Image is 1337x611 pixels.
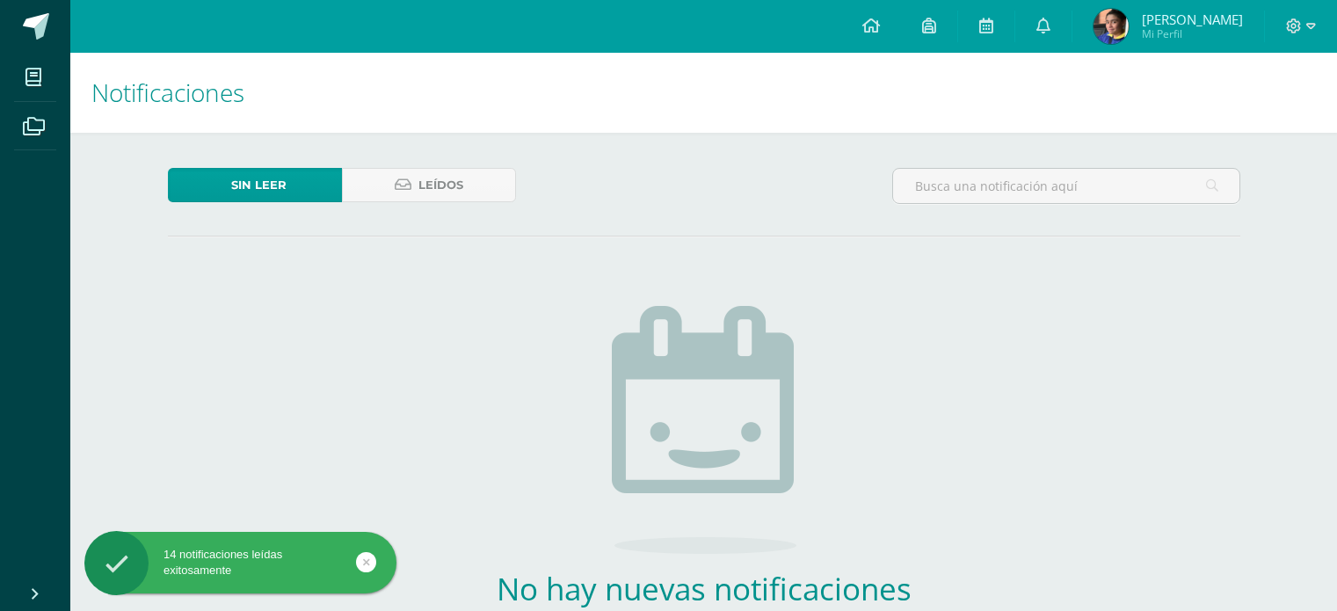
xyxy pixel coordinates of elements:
[342,168,516,202] a: Leídos
[418,169,463,201] span: Leídos
[1142,26,1243,41] span: Mi Perfil
[612,306,796,554] img: no_activities.png
[893,169,1239,203] input: Busca una notificación aquí
[91,76,244,109] span: Notificaciones
[1094,9,1129,44] img: b7300957fc7bb6c27d91cc031dd8af88.png
[168,168,342,202] a: Sin leer
[445,568,963,609] h2: No hay nuevas notificaciones
[84,547,396,578] div: 14 notificaciones leídas exitosamente
[1142,11,1243,28] span: [PERSON_NAME]
[231,169,287,201] span: Sin leer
